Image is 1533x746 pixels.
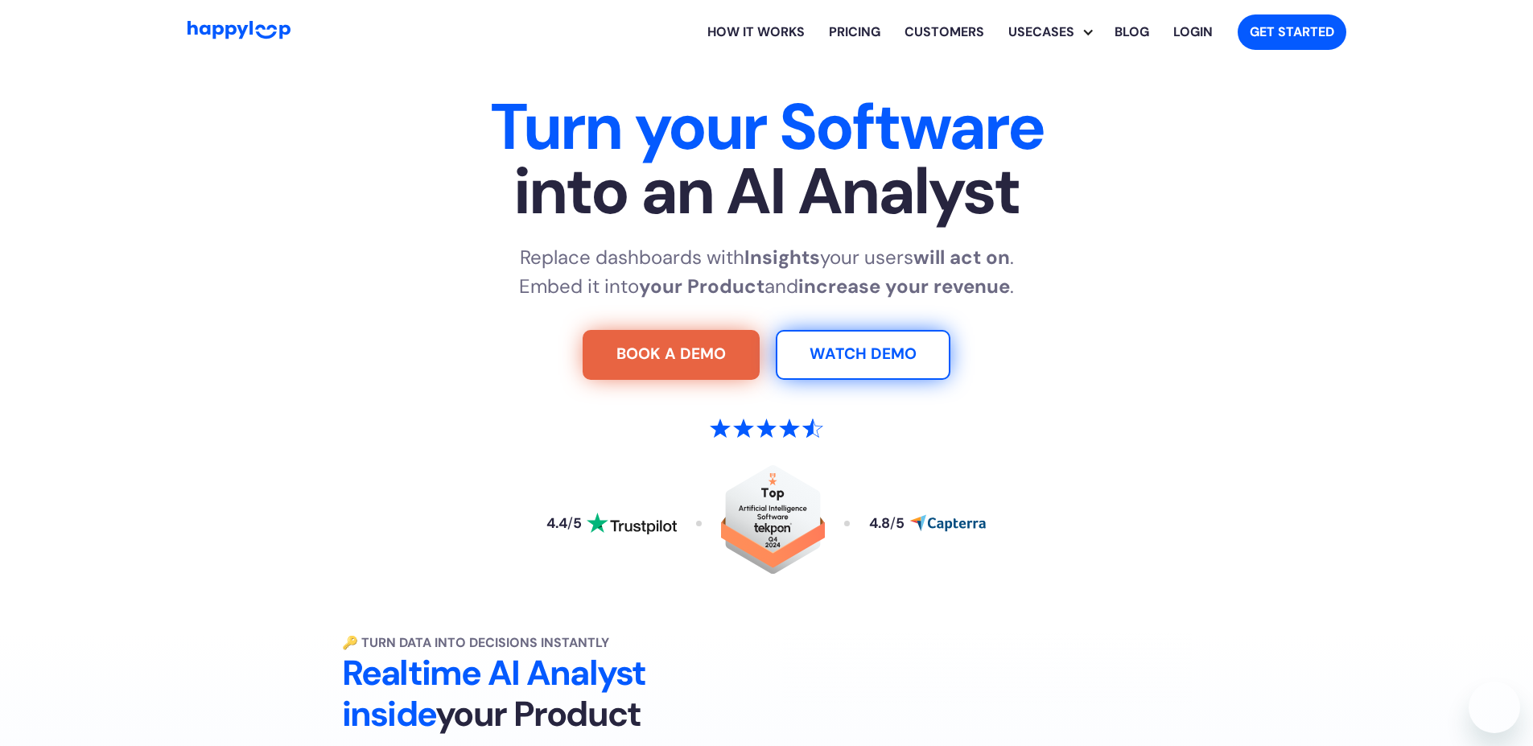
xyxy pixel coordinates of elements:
[1161,6,1225,58] a: Log in to your HappyLoop account
[1102,6,1161,58] a: Visit the HappyLoop blog for insights
[996,23,1086,42] div: Usecases
[798,274,1010,299] strong: increase your revenue
[817,6,892,58] a: View HappyLoop pricing plans
[639,274,764,299] strong: your Product
[996,6,1102,58] div: Explore HappyLoop use cases
[695,6,817,58] a: Learn how HappyLoop works
[776,330,950,380] a: Watch Demo
[265,159,1269,224] span: into an AI Analyst
[892,6,996,58] a: Learn how HappyLoop works
[342,634,609,651] strong: 🔑 Turn Data into Decisions Instantly
[265,95,1269,224] h1: Turn your Software
[567,514,573,532] span: /
[1008,6,1102,58] div: Usecases
[583,330,760,380] a: Try For Free
[546,517,582,531] div: 4.4 5
[721,465,826,582] a: Read reviews about HappyLoop on Tekpon
[1238,14,1346,50] a: Get started with HappyLoop
[869,517,905,531] div: 4.8 5
[546,513,677,535] a: Read reviews about HappyLoop on Trustpilot
[435,691,641,736] span: your Product
[913,245,1010,270] strong: will act on
[890,514,896,532] span: /
[744,245,820,270] strong: Insights
[188,21,291,43] a: Go to Home Page
[1469,682,1520,733] iframe: Button to launch messaging window
[869,514,987,532] a: Read reviews about HappyLoop on Capterra
[342,653,751,736] h2: Realtime AI Analyst inside
[188,21,291,39] img: HappyLoop Logo
[519,243,1014,301] p: Replace dashboards with your users . Embed it into and .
